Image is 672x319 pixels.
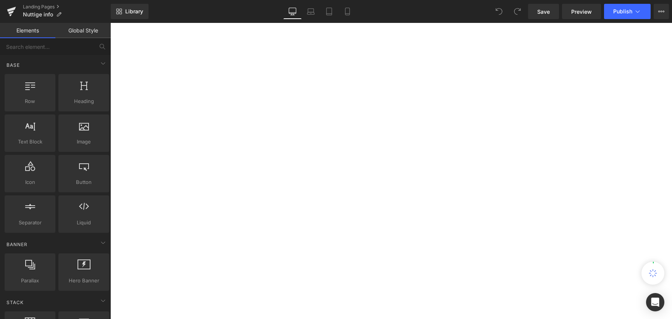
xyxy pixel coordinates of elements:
a: Laptop [302,4,320,19]
button: Undo [491,4,507,19]
a: Mobile [338,4,357,19]
span: Parallax [7,277,53,285]
a: Preview [562,4,601,19]
span: Nuttige info [23,11,53,18]
button: Publish [604,4,651,19]
span: Stack [6,299,24,306]
span: Separator [7,219,53,227]
span: Row [7,97,53,105]
a: Landing Pages [23,4,111,10]
button: More [654,4,669,19]
span: Save [537,8,550,16]
span: Image [61,138,107,146]
span: Button [61,178,107,186]
button: Redo [510,4,525,19]
a: Desktop [283,4,302,19]
a: Tablet [320,4,338,19]
a: Global Style [55,23,111,38]
span: Preview [571,8,592,16]
span: Liquid [61,219,107,227]
span: Text Block [7,138,53,146]
span: Library [125,8,143,15]
span: Publish [613,8,632,14]
span: Icon [7,178,53,186]
div: Open Intercom Messenger [646,293,664,311]
span: Hero Banner [61,277,107,285]
span: Heading [61,97,107,105]
a: New Library [111,4,149,19]
span: Banner [6,241,28,248]
span: Base [6,61,21,69]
